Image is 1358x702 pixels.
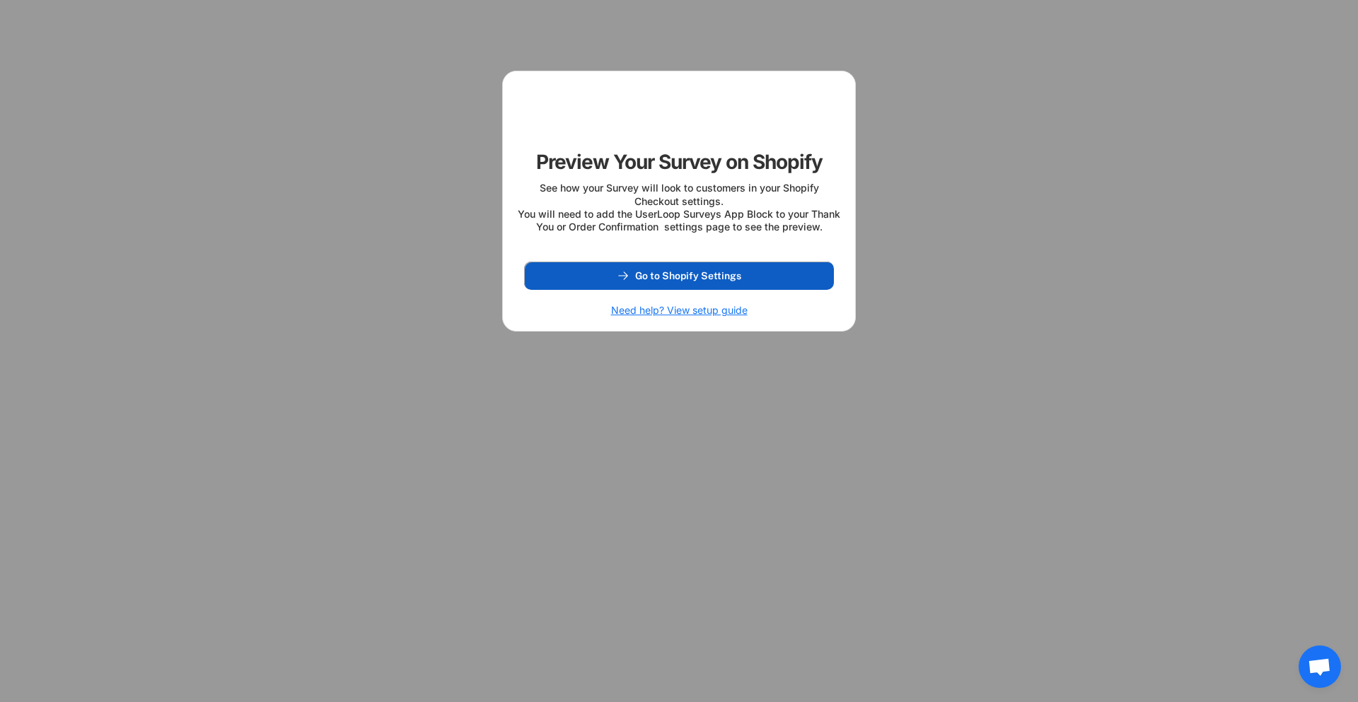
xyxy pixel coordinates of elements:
[635,271,741,281] span: Go to Shopify Settings
[517,182,841,233] div: See how your Survey will look to customers in your Shopify Checkout settings. You will need to ad...
[524,262,834,290] button: Go to Shopify Settings
[1299,645,1341,688] div: Open chat
[536,149,823,175] div: Preview Your Survey on Shopify
[611,304,748,317] h6: Need help? View setup guide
